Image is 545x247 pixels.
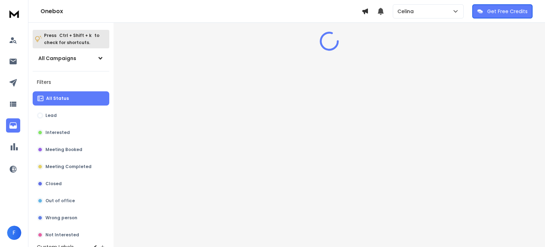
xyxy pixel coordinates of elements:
[33,194,109,208] button: Out of office
[45,113,57,118] p: Lead
[45,130,70,135] p: Interested
[45,147,82,152] p: Meeting Booked
[487,8,528,15] p: Get Free Credits
[33,143,109,157] button: Meeting Booked
[44,32,99,46] p: Press to check for shortcuts.
[38,55,76,62] h1: All Campaigns
[33,177,109,191] button: Closed
[45,198,75,204] p: Out of office
[33,91,109,106] button: All Status
[45,164,92,170] p: Meeting Completed
[33,51,109,65] button: All Campaigns
[33,211,109,225] button: Wrong person
[397,8,417,15] p: Celina
[33,77,109,87] h3: Filters
[33,160,109,174] button: Meeting Completed
[40,7,362,16] h1: Onebox
[472,4,533,18] button: Get Free Credits
[58,31,93,39] span: Ctrl + Shift + k
[7,226,21,240] button: F
[7,7,21,20] img: logo
[45,215,77,221] p: Wrong person
[45,232,79,238] p: Not Interested
[46,96,69,101] p: All Status
[33,228,109,242] button: Not Interested
[33,125,109,140] button: Interested
[33,108,109,123] button: Lead
[45,181,62,187] p: Closed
